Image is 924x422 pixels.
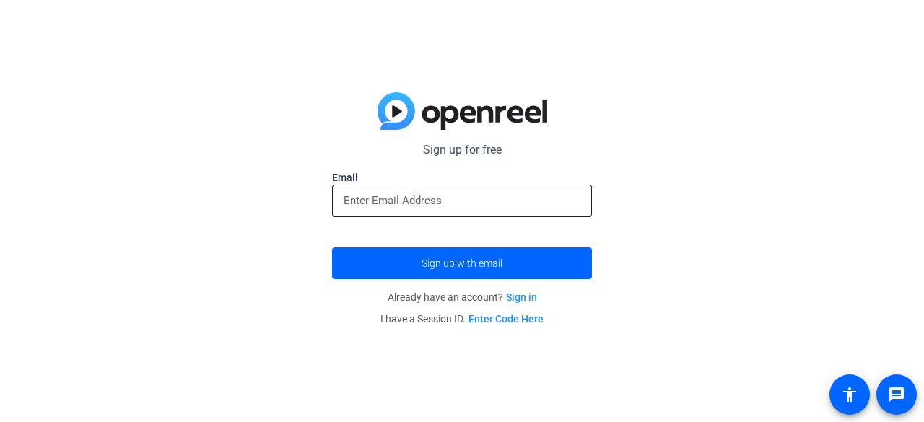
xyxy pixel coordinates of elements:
[468,313,544,325] a: Enter Code Here
[332,247,592,279] button: Sign up with email
[344,192,580,209] input: Enter Email Address
[888,386,905,403] mat-icon: message
[388,291,537,303] span: Already have an account?
[332,170,592,185] label: Email
[380,313,544,325] span: I have a Session ID.
[332,141,592,159] p: Sign up for free
[378,92,547,130] img: blue-gradient.svg
[506,291,537,303] a: Sign in
[841,386,858,403] mat-icon: accessibility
